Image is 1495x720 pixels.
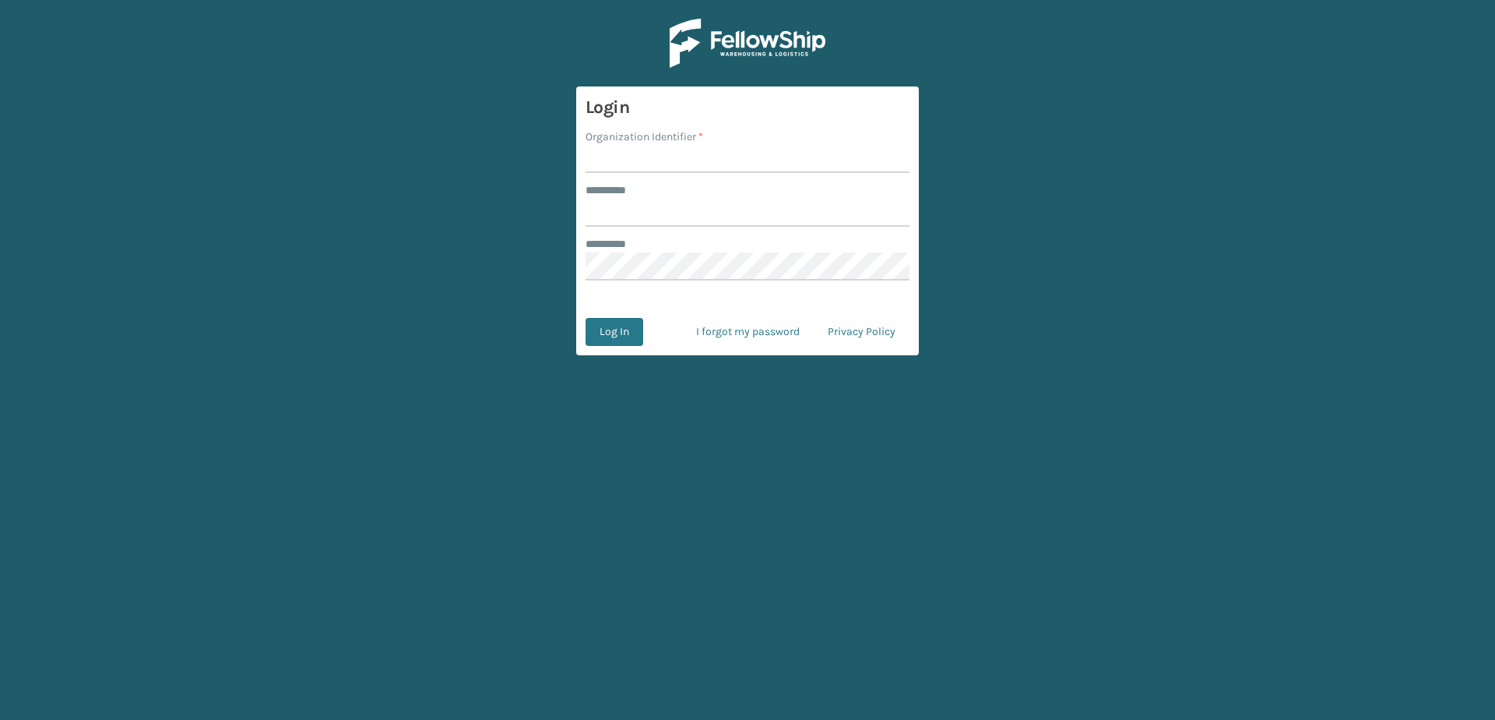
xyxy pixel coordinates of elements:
a: I forgot my password [682,318,814,346]
a: Privacy Policy [814,318,909,346]
label: Organization Identifier [586,129,703,145]
h3: Login [586,96,909,119]
img: Logo [670,19,825,68]
button: Log In [586,318,643,346]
